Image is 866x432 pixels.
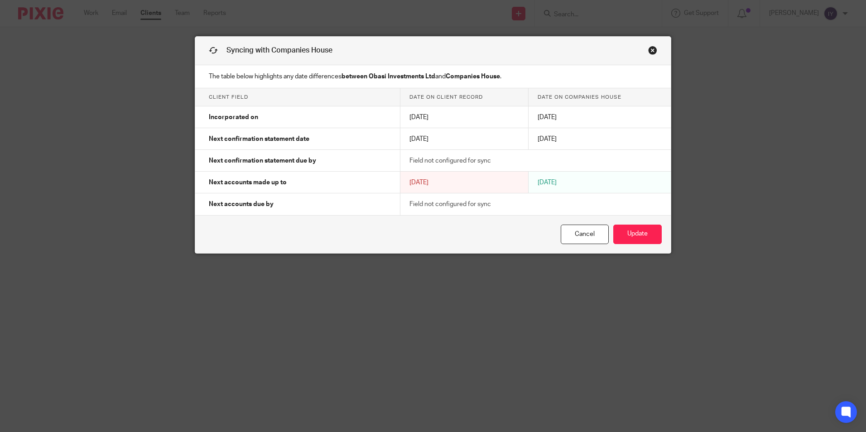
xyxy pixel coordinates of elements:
td: Next confirmation statement date [195,128,400,150]
td: Next accounts due by [195,193,400,215]
th: Date on Companies House [529,88,671,106]
th: Client field [195,88,400,106]
span: Syncing with Companies House [226,47,332,54]
td: Field not configured for sync [400,193,671,215]
td: [DATE] [400,128,529,150]
td: [DATE] [529,172,671,193]
td: Field not configured for sync [400,150,671,172]
strong: between Obasi Investments Ltd [342,73,435,80]
th: Date on client record [400,88,529,106]
td: [DATE] [400,106,529,128]
td: Next confirmation statement due by [195,150,400,172]
td: [DATE] [529,106,671,128]
button: Update [613,225,662,244]
a: Cancel [561,225,609,244]
td: Next accounts made up to [195,172,400,193]
td: Incorporated on [195,106,400,128]
a: Close this dialog window [648,46,657,58]
p: The table below highlights any date differences and . [195,65,671,88]
td: [DATE] [400,172,529,193]
td: [DATE] [529,128,671,150]
strong: Companies House [446,73,500,80]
